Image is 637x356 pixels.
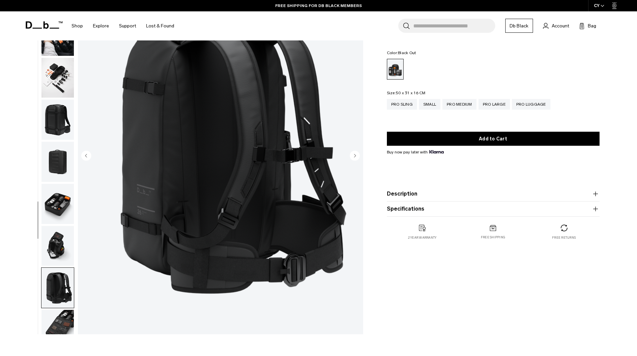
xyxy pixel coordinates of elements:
button: Photo Pro Medium Bundle [41,267,74,308]
a: Explore [93,14,109,38]
img: Photo Pro Medium Bundle [41,226,74,266]
p: Free returns [552,235,576,240]
span: 50 x 31 x 16 CM [396,91,426,95]
button: Description [387,190,600,198]
img: Photo Pro Medium Bundle [41,58,74,98]
a: Db Black [505,19,533,33]
p: Free shipping [481,235,505,240]
a: Lost & Found [146,14,174,38]
button: Add to Cart [387,132,600,146]
a: Pro Medium [442,99,476,110]
button: Specifications [387,205,600,213]
legend: Color: [387,51,416,55]
a: Support [119,14,136,38]
a: Black Out [387,59,404,80]
img: Photo Pro Medium Bundle [41,142,74,182]
span: Account [552,22,569,29]
button: Photo Pro Medium Bundle [41,99,74,140]
img: Photo Pro Medium Bundle [41,310,74,350]
button: Next slide [350,150,360,162]
img: Photo Pro Medium Bundle [41,100,74,140]
nav: Main Navigation [67,11,179,40]
p: 2 year warranty [408,235,437,240]
a: Small [419,99,440,110]
a: Pro Large [479,99,510,110]
a: Shop [72,14,83,38]
a: Pro Sling [387,99,417,110]
a: Account [543,22,569,30]
span: Black Out [398,50,416,55]
a: Pro Luggage [512,99,550,110]
span: Buy now pay later with [387,149,444,155]
legend: Size: [387,91,426,95]
span: Bag [588,22,596,29]
button: Photo Pro Medium Bundle [41,141,74,182]
img: Photo Pro Medium Bundle [41,268,74,308]
a: FREE SHIPPING FOR DB BLACK MEMBERS [275,3,362,9]
button: Bag [579,22,596,30]
img: {"height" => 20, "alt" => "Klarna"} [429,150,444,153]
img: Photo Pro Medium Bundle [41,184,74,224]
button: Previous slide [81,150,91,162]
